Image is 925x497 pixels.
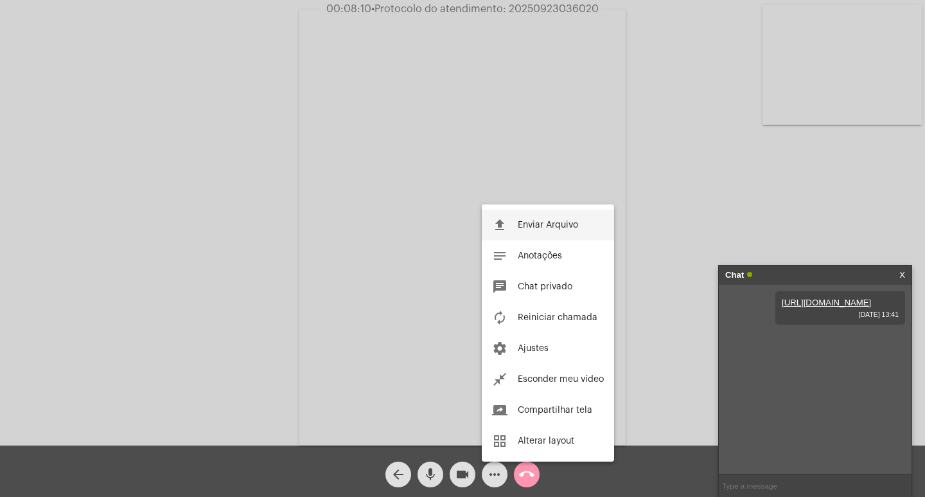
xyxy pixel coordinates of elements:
mat-icon: settings [492,341,507,356]
span: Chat privado [518,282,572,291]
mat-icon: notes [492,248,507,264]
span: Anotações [518,251,562,260]
span: Reiniciar chamada [518,313,597,322]
mat-icon: screen_share [492,402,507,418]
span: Esconder meu vídeo [518,375,604,384]
span: Ajustes [518,344,549,353]
mat-icon: chat [492,279,507,294]
span: Compartilhar tela [518,406,592,415]
span: Enviar Arquivo [518,221,578,230]
mat-icon: grid_view [492,433,507,449]
mat-icon: close_fullscreen [492,372,507,387]
span: Alterar layout [518,437,574,446]
mat-icon: autorenew [492,310,507,325]
mat-icon: file_upload [492,217,507,233]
